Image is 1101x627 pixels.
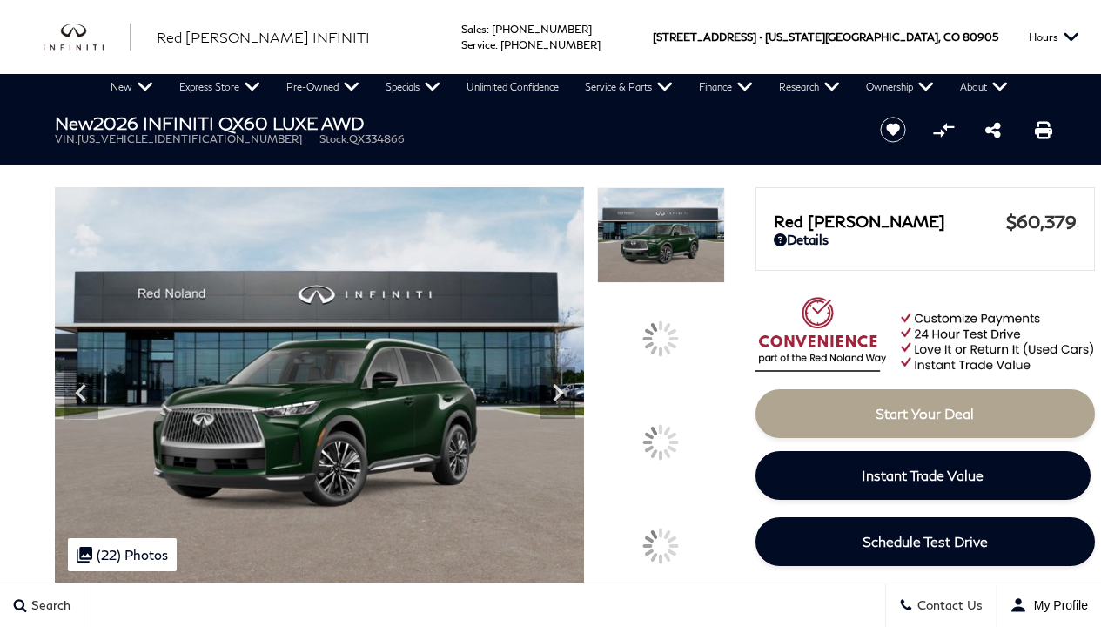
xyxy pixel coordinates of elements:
a: Red [PERSON_NAME] $60,379 [774,211,1077,232]
a: Schedule Test Drive [755,517,1095,566]
a: [STREET_ADDRESS] • [US_STATE][GEOGRAPHIC_DATA], CO 80905 [653,30,998,44]
a: Ownership [853,74,947,100]
a: Specials [373,74,453,100]
span: Red [PERSON_NAME] INFINITI [157,29,370,45]
span: Stock: [319,132,349,145]
a: Print this New 2026 INFINITI QX60 LUXE AWD [1035,119,1052,140]
button: Compare vehicle [930,117,957,143]
button: Save vehicle [874,116,912,144]
a: Express Store [166,74,273,100]
nav: Main Navigation [97,74,1021,100]
a: Unlimited Confidence [453,74,572,100]
span: Search [27,598,70,613]
span: Instant Trade Value [862,467,984,483]
img: New 2026 DEEP EMERALD INFINITI LUXE AWD image 1 [597,187,724,283]
img: New 2026 DEEP EMERALD INFINITI LUXE AWD image 1 [55,187,585,584]
a: infiniti [44,24,131,51]
a: [PHONE_NUMBER] [492,23,592,36]
span: Contact Us [913,598,983,613]
span: My Profile [1027,598,1088,612]
button: user-profile-menu [997,583,1101,627]
span: Red [PERSON_NAME] [774,212,1006,231]
a: Research [766,74,853,100]
a: Service & Parts [572,74,686,100]
span: Schedule Test Drive [863,533,988,549]
div: (22) Photos [68,538,177,571]
span: QX334866 [349,132,405,145]
a: About [947,74,1021,100]
a: Start Your Deal [755,389,1095,438]
h1: 2026 INFINITI QX60 LUXE AWD [55,113,851,132]
span: Start Your Deal [876,405,974,421]
a: Instant Trade Value [755,451,1091,500]
img: INFINITI [44,24,131,51]
a: Share this New 2026 INFINITI QX60 LUXE AWD [985,119,1001,140]
span: : [495,38,498,51]
a: Details [774,232,1077,247]
span: $60,379 [1006,211,1077,232]
a: Finance [686,74,766,100]
span: Service [461,38,495,51]
a: Pre-Owned [273,74,373,100]
span: Sales [461,23,487,36]
span: : [487,23,489,36]
a: [PHONE_NUMBER] [500,38,601,51]
a: Red [PERSON_NAME] INFINITI [157,27,370,48]
a: New [97,74,166,100]
strong: New [55,112,93,133]
span: VIN: [55,132,77,145]
span: [US_VEHICLE_IDENTIFICATION_NUMBER] [77,132,302,145]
